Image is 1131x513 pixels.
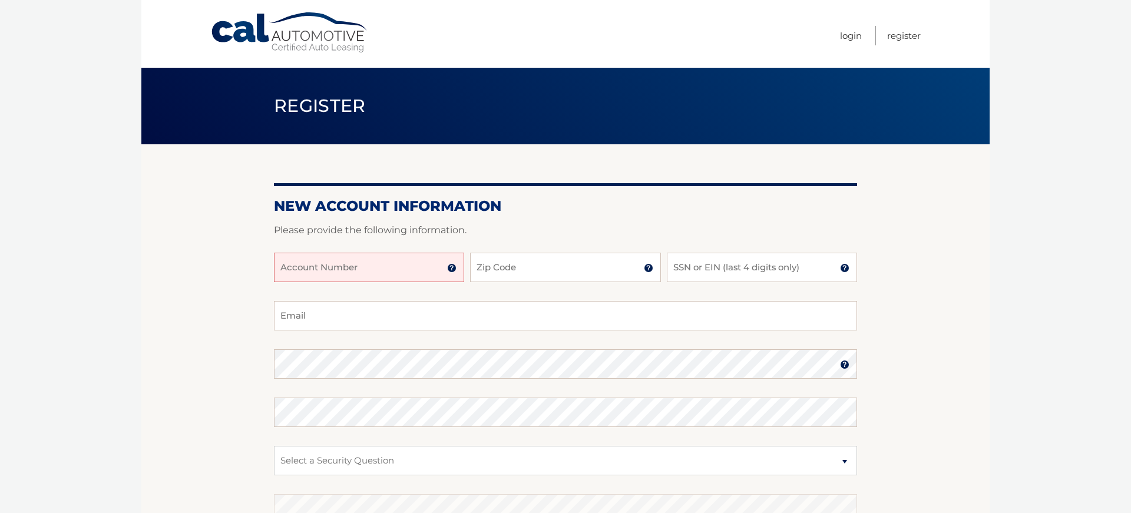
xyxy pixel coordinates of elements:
a: Cal Automotive [210,12,369,54]
a: Login [840,26,862,45]
img: tooltip.svg [644,263,653,273]
img: tooltip.svg [840,360,849,369]
span: Register [274,95,366,117]
p: Please provide the following information. [274,222,857,239]
h2: New Account Information [274,197,857,215]
input: Zip Code [470,253,660,282]
a: Register [887,26,921,45]
input: SSN or EIN (last 4 digits only) [667,253,857,282]
img: tooltip.svg [840,263,849,273]
input: Account Number [274,253,464,282]
input: Email [274,301,857,330]
img: tooltip.svg [447,263,457,273]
